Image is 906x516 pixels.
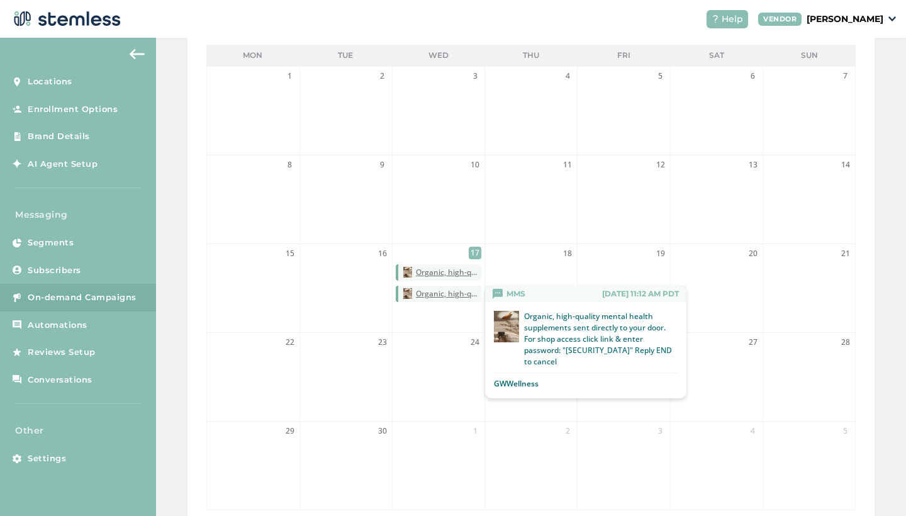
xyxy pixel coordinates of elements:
[10,6,121,31] img: logo-dark-0685b13c.svg
[376,70,389,82] span: 2
[28,158,98,171] span: AI Agent Setup
[28,291,137,304] span: On-demand Campaigns
[654,425,667,437] span: 3
[284,425,296,437] span: 29
[416,288,481,300] span: Organic, high-quality mental health supplements sent directly to your door. For shop access click...
[839,336,852,349] span: 28
[578,45,670,66] li: Fri
[807,13,883,26] p: [PERSON_NAME]
[763,45,856,66] li: Sun
[654,70,667,82] span: 5
[469,247,481,259] span: 17
[28,103,118,116] span: Enrollment Options
[284,159,296,171] span: 8
[376,425,389,437] span: 30
[299,45,392,66] li: Tue
[670,45,763,66] li: Sat
[28,346,96,359] span: Reviews Setup
[747,159,759,171] span: 13
[376,159,389,171] span: 9
[392,45,484,66] li: Wed
[839,159,852,171] span: 14
[839,70,852,82] span: 7
[403,267,412,278] img: v4KxKkq66ZertMQoRoshJ2Few46CeQaqvDafk3.jpg
[206,45,299,66] li: Mon
[561,70,574,82] span: 4
[747,70,759,82] span: 6
[602,288,679,300] span: [DATE] 11:12 AM PDT
[484,45,577,66] li: Thu
[469,336,481,349] span: 24
[722,13,743,26] span: Help
[28,76,72,88] span: Locations
[839,425,852,437] span: 5
[130,49,145,59] img: icon-arrow-back-accent-c549486e.svg
[561,425,574,437] span: 2
[747,425,759,437] span: 4
[839,247,852,260] span: 21
[28,374,92,386] span: Conversations
[561,247,574,260] span: 18
[28,130,90,143] span: Brand Details
[416,267,481,278] span: Organic, high-quality mental health supplements sent directly to your door. For shop access click...
[469,70,481,82] span: 3
[376,336,389,349] span: 23
[747,336,759,349] span: 27
[561,159,574,171] span: 11
[524,311,678,367] p: Organic, high-quality mental health supplements sent directly to your door. For shop access click...
[469,159,481,171] span: 10
[843,456,906,516] iframe: Chat Widget
[28,319,87,332] span: Automations
[376,247,389,260] span: 16
[284,336,296,349] span: 22
[494,378,539,390] p: GWWellness
[403,288,412,299] img: 2IzO0GH8kfE3aQs3oi8MhvqP1df22Tha00QjyL.jpg
[469,425,481,437] span: 1
[494,311,519,342] img: 2IzO0GH8kfE3aQs3oi8MhvqP1df22Tha00QjyL.jpg
[654,247,667,260] span: 19
[747,247,759,260] span: 20
[654,159,667,171] span: 12
[712,15,719,23] img: icon-help-white-03924b79.svg
[28,452,66,465] span: Settings
[284,70,296,82] span: 1
[284,247,296,260] span: 15
[506,288,525,300] span: MMS
[105,340,130,365] img: glitter-stars-b7820f95.gif
[28,237,74,249] span: Segments
[888,16,896,21] img: icon_down-arrow-small-66adaf34.svg
[28,264,81,277] span: Subscribers
[758,13,802,26] div: VENDOR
